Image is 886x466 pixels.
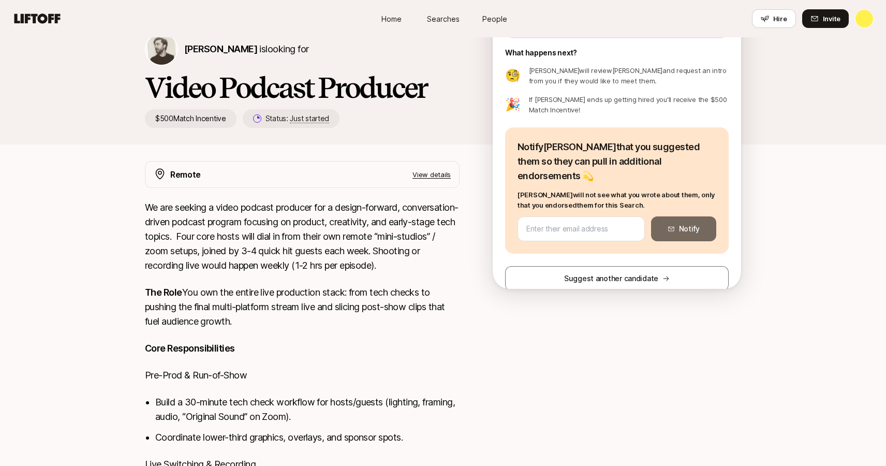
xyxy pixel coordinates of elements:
[855,9,874,28] button: Kelly Na
[365,9,417,28] a: Home
[145,368,460,383] p: Pre-Prod & Run-of-Show
[145,285,460,329] p: You own the entire live production stack: from tech checks to pushing the final multi-platform st...
[518,140,716,183] p: Notify [PERSON_NAME] that you suggested them so they can pull in additional endorsements 💫
[505,47,577,59] p: What happens next?
[145,343,235,354] strong: Core Responsibilities
[469,9,521,28] a: People
[505,266,729,291] button: Suggest another candidate
[145,72,460,103] h1: Video Podcast Producer
[146,34,177,65] img: Willem Van Lancker
[427,13,460,24] span: Searches
[412,169,451,180] p: View details
[145,287,182,298] strong: The Role
[802,9,849,28] button: Invite
[170,168,201,181] p: Remote
[184,42,308,56] p: is looking for
[417,9,469,28] a: Searches
[145,109,237,128] p: $500 Match Incentive
[290,114,329,123] span: Just started
[773,13,787,24] span: Hire
[823,13,840,24] span: Invite
[265,112,329,125] p: Status:
[518,190,716,210] p: [PERSON_NAME] will not see what you wrote about them, only that you endorsed them for this Search.
[184,43,257,54] span: [PERSON_NAME]
[526,223,632,235] input: Enter their email address
[529,94,729,115] p: If [PERSON_NAME] ends up getting hired you'll receive the $500 Match Incentive!
[482,13,507,24] span: People
[752,9,796,28] button: Hire
[155,395,460,424] li: Build a 30-minute tech check workflow for hosts/guests (lighting, framing, audio, “Original Sound...
[505,69,521,82] p: 🧐
[145,200,460,273] p: We are seeking a video podcast producer for a design-forward, conversation-driven podcast program...
[505,98,521,111] p: 🎉
[855,10,873,27] img: Kelly Na
[155,430,460,445] li: Coordinate lower-third graphics, overlays, and sponsor spots.
[381,13,402,24] span: Home
[529,65,729,86] p: [PERSON_NAME] will review [PERSON_NAME] and request an intro from you if they would like to meet ...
